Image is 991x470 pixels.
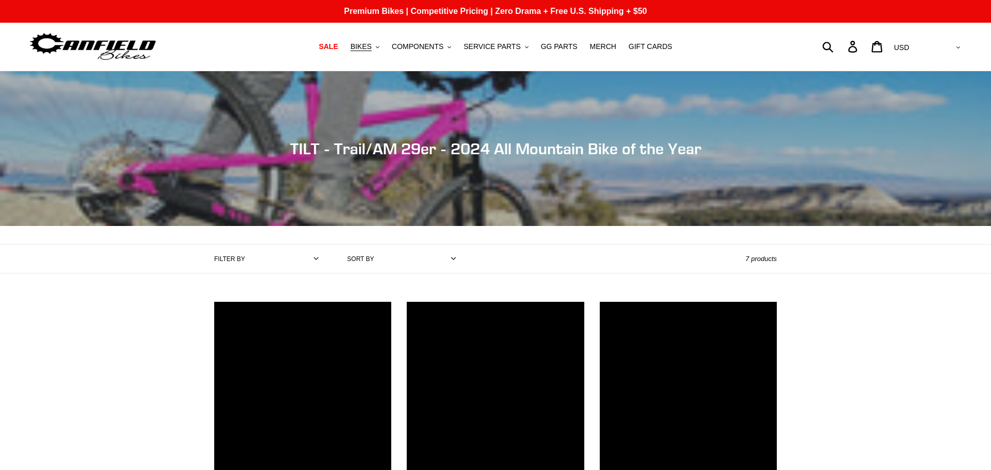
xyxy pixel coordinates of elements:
button: BIKES [345,40,385,54]
span: SALE [319,42,338,51]
span: GG PARTS [541,42,578,51]
input: Search [828,35,854,58]
label: Sort by [347,254,374,264]
a: GG PARTS [536,40,583,54]
span: MERCH [590,42,616,51]
button: COMPONENTS [387,40,456,54]
a: SALE [314,40,343,54]
label: Filter by [214,254,245,264]
span: TILT - Trail/AM 29er - 2024 All Mountain Bike of the Year [290,139,701,158]
span: 7 products [745,255,777,263]
span: COMPONENTS [392,42,443,51]
span: GIFT CARDS [629,42,673,51]
img: Canfield Bikes [28,30,157,63]
span: BIKES [350,42,372,51]
button: SERVICE PARTS [458,40,533,54]
span: SERVICE PARTS [463,42,520,51]
a: MERCH [585,40,621,54]
a: GIFT CARDS [624,40,678,54]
